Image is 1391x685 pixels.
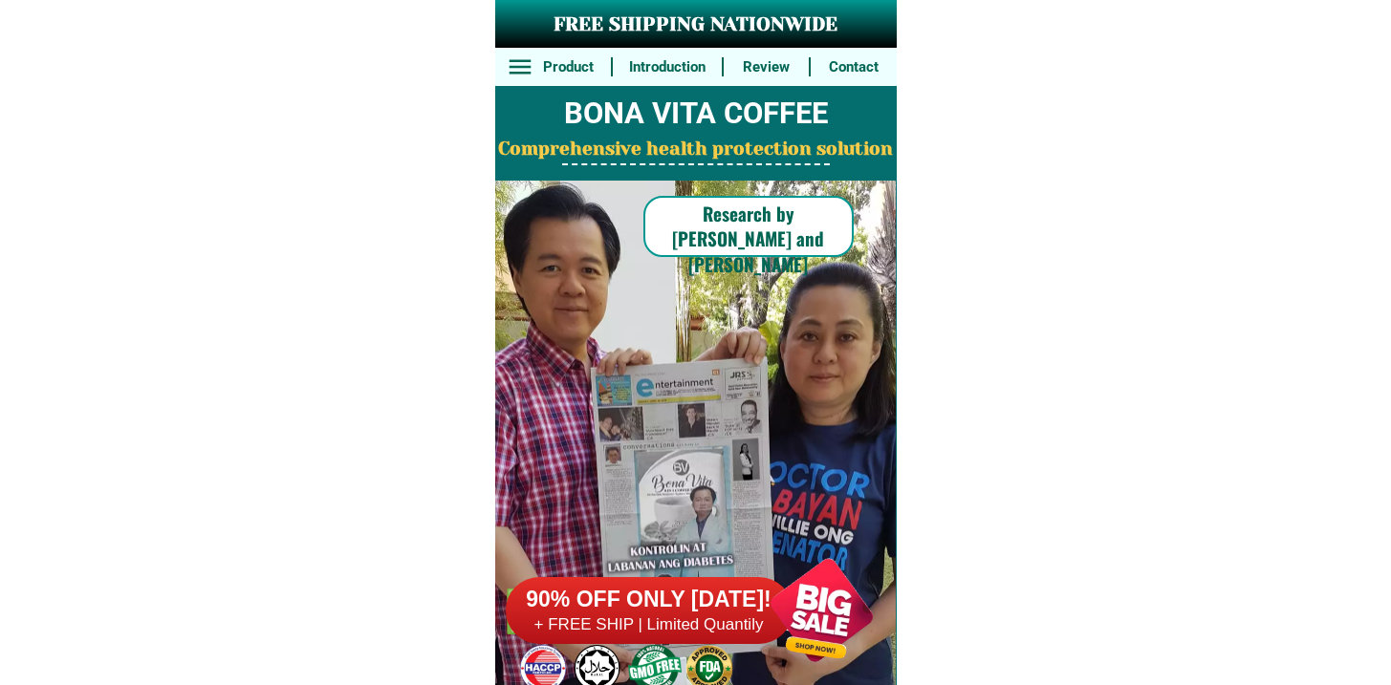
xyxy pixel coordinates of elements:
h6: Introduction [622,56,711,78]
h3: FREE SHIPPING NATIONWIDE [495,11,897,39]
h6: Product [535,56,600,78]
h6: Research by [PERSON_NAME] and [PERSON_NAME] [643,201,854,277]
h6: Review [734,56,799,78]
h2: BONA VITA COFFEE [495,92,897,137]
h2: Comprehensive health protection solution [495,136,897,163]
h6: + FREE SHIP | Limited Quantily [506,614,793,635]
h6: Contact [821,56,886,78]
h6: 90% OFF ONLY [DATE]! [506,586,793,614]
